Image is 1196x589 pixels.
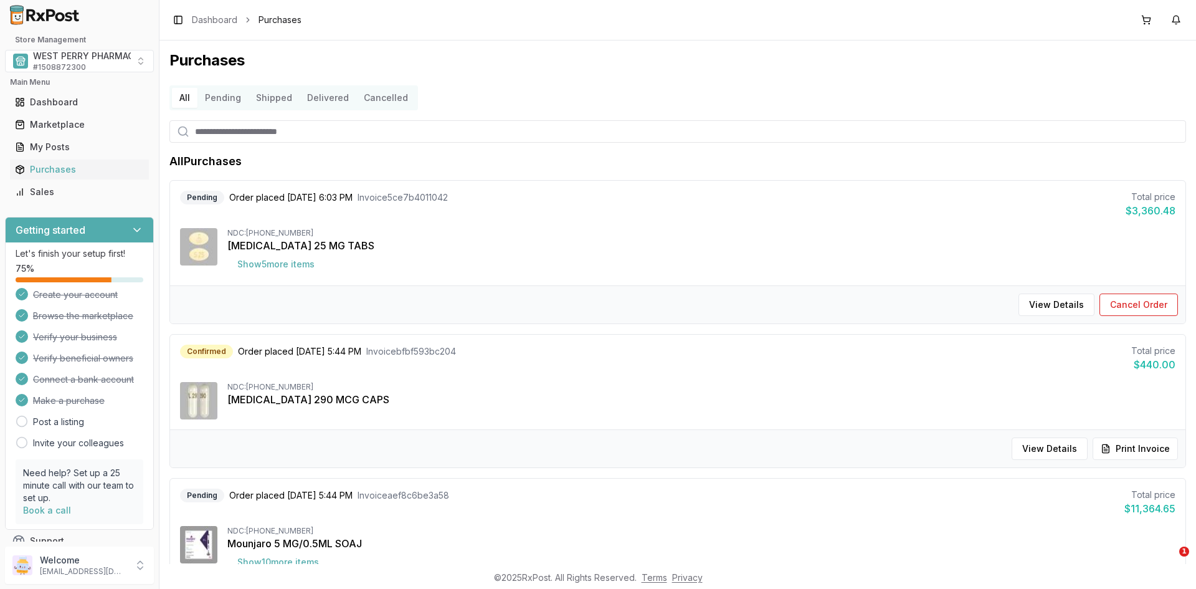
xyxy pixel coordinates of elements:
[10,113,149,136] a: Marketplace
[5,115,154,135] button: Marketplace
[33,416,84,428] a: Post a listing
[12,555,32,575] img: User avatar
[1131,357,1175,372] div: $440.00
[1131,345,1175,357] div: Total price
[172,88,197,108] button: All
[227,238,1175,253] div: [MEDICAL_DATA] 25 MG TABS
[5,5,85,25] img: RxPost Logo
[249,88,300,108] button: Shipped
[10,158,149,181] a: Purchases
[180,382,217,419] img: Linzess 290 MCG CAPS
[192,14,301,26] nav: breadcrumb
[10,91,149,113] a: Dashboard
[15,141,144,153] div: My Posts
[1126,203,1175,218] div: $3,360.48
[5,35,154,45] h2: Store Management
[23,505,71,515] a: Book a call
[180,228,217,266] img: Jardiance 25 MG TABS
[5,92,154,112] button: Dashboard
[238,345,361,358] span: Order placed [DATE] 5:44 PM
[10,181,149,203] a: Sales
[33,352,133,365] span: Verify beneficial owners
[1018,294,1094,316] button: View Details
[33,395,105,407] span: Make a purchase
[15,96,144,108] div: Dashboard
[227,253,325,275] button: Show5more items
[180,526,217,563] img: Mounjaro 5 MG/0.5ML SOAJ
[180,345,233,358] div: Confirmed
[33,289,118,301] span: Create your account
[1124,501,1175,516] div: $11,364.65
[1179,547,1189,557] span: 1
[5,160,154,180] button: Purchases
[5,530,154,552] button: Support
[227,382,1175,392] div: NDC: [PHONE_NUMBER]
[358,191,448,204] span: Invoice 5ce7b4011042
[1099,294,1178,316] button: Cancel Order
[227,228,1175,238] div: NDC: [PHONE_NUMBER]
[1093,438,1178,460] button: Print Invoice
[40,554,126,567] p: Welcome
[15,186,144,198] div: Sales
[227,526,1175,536] div: NDC: [PHONE_NUMBER]
[1012,438,1088,460] button: View Details
[33,310,133,322] span: Browse the marketplace
[33,373,134,386] span: Connect a bank account
[40,567,126,577] p: [EMAIL_ADDRESS][DOMAIN_NAME]
[229,489,353,502] span: Order placed [DATE] 5:44 PM
[180,191,224,204] div: Pending
[300,88,356,108] button: Delivered
[1126,191,1175,203] div: Total price
[642,572,667,583] a: Terms
[5,182,154,202] button: Sales
[227,536,1175,551] div: Mounjaro 5 MG/0.5ML SOAJ
[15,163,144,176] div: Purchases
[16,223,85,237] h3: Getting started
[10,136,149,158] a: My Posts
[229,191,353,204] span: Order placed [DATE] 6:03 PM
[15,118,144,131] div: Marketplace
[356,88,415,108] button: Cancelled
[5,50,154,72] button: Select a view
[227,551,329,573] button: Show10more items
[16,247,143,260] p: Let's finish your setup first!
[1154,547,1184,577] iframe: Intercom live chat
[33,50,158,62] span: WEST PERRY PHARMACY INC
[169,153,242,170] h1: All Purchases
[16,262,34,275] span: 75 %
[672,572,703,583] a: Privacy
[10,77,149,87] h2: Main Menu
[192,14,237,26] a: Dashboard
[197,88,249,108] button: Pending
[33,62,86,72] span: # 1508872300
[358,489,449,502] span: Invoice aef8c6be3a58
[5,137,154,157] button: My Posts
[180,489,224,502] div: Pending
[23,467,136,504] p: Need help? Set up a 25 minute call with our team to set up.
[169,50,1186,70] h1: Purchases
[366,345,456,358] span: Invoice bfbf593bc204
[259,14,301,26] span: Purchases
[33,331,117,343] span: Verify your business
[33,437,124,449] a: Invite your colleagues
[1124,489,1175,501] div: Total price
[227,392,1175,407] div: [MEDICAL_DATA] 290 MCG CAPS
